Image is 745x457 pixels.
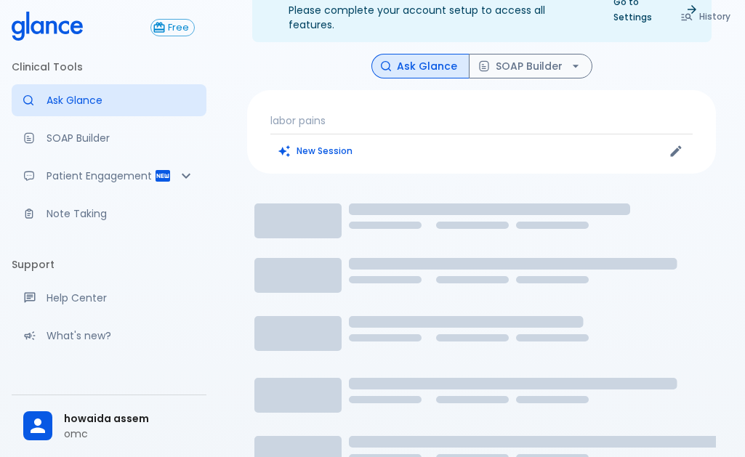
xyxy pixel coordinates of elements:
[47,169,154,183] p: Patient Engagement
[64,426,195,441] p: omc
[12,84,206,116] a: Moramiz: Find ICD10AM codes instantly
[12,320,206,352] div: Recent updates and feature releases
[47,291,195,305] p: Help Center
[64,411,195,426] span: howaida assem
[150,19,206,36] a: Click to view or change your subscription
[12,122,206,154] a: Docugen: Compose a clinical documentation in seconds
[163,23,194,33] span: Free
[270,113,693,128] p: labor pains
[270,140,361,161] button: Clears all inputs and results.
[12,49,206,84] li: Clinical Tools
[665,140,687,162] button: Edit
[673,6,739,27] button: History
[47,206,195,221] p: Note Taking
[12,198,206,230] a: Advanced note-taking
[150,19,195,36] button: Free
[12,401,206,451] div: howaida assemomc
[12,247,206,282] li: Support
[371,54,470,79] button: Ask Glance
[469,54,592,79] button: SOAP Builder
[47,93,195,108] p: Ask Glance
[12,282,206,314] a: Get help from our support team
[47,131,195,145] p: SOAP Builder
[47,328,195,343] p: What's new?
[12,160,206,192] div: Patient Reports & Referrals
